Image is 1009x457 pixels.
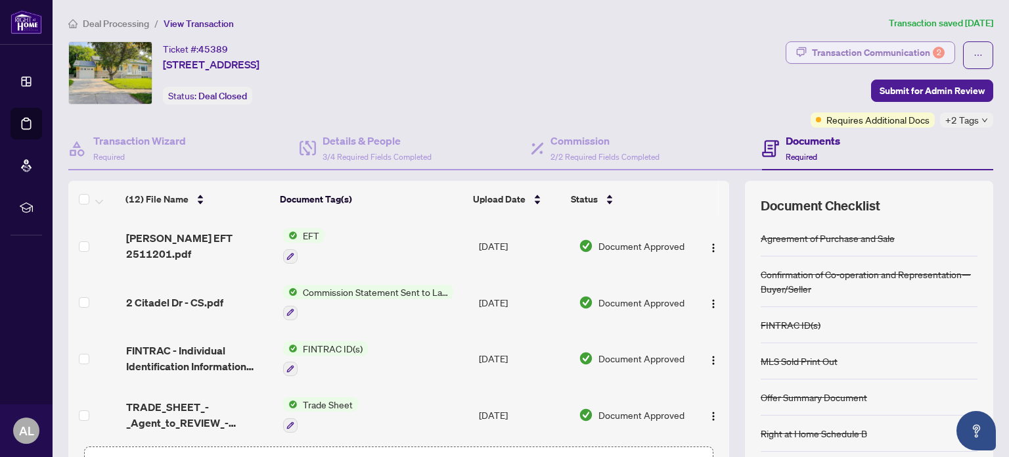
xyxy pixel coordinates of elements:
[761,318,820,332] div: FINTRAC ID(s)
[298,285,453,299] span: Commission Statement Sent to Lawyer
[298,397,358,412] span: Trade Sheet
[812,42,945,63] div: Transaction Communication
[163,57,259,72] span: [STREET_ADDRESS]
[761,390,867,404] div: Offer Summary Document
[164,18,234,30] span: View Transaction
[598,239,684,253] span: Document Approved
[761,267,977,296] div: Confirmation of Co-operation and Representation—Buyer/Seller
[598,295,684,310] span: Document Approved
[198,90,247,102] span: Deal Closed
[786,41,955,64] button: Transaction Communication2
[474,274,573,331] td: [DATE]
[974,51,983,60] span: ellipsis
[550,152,660,162] span: 2/2 Required Fields Completed
[579,408,593,422] img: Document Status
[579,295,593,310] img: Document Status
[198,43,228,55] span: 45389
[283,397,298,412] img: Status Icon
[598,408,684,422] span: Document Approved
[550,133,660,149] h4: Commission
[323,133,432,149] h4: Details & People
[703,235,724,256] button: Logo
[981,117,988,124] span: down
[889,16,993,31] article: Transaction saved [DATE]
[11,10,42,34] img: logo
[786,152,817,162] span: Required
[298,341,368,356] span: FINTRAC ID(s)
[468,181,566,218] th: Upload Date
[880,80,985,101] span: Submit for Admin Review
[126,295,223,310] span: 2 Citadel Dr - CS.pdf
[598,351,684,366] span: Document Approved
[579,239,593,253] img: Document Status
[474,387,573,443] td: [DATE]
[703,348,724,369] button: Logo
[945,112,979,128] span: +2 Tags
[275,181,468,218] th: Document Tag(s)
[283,341,298,356] img: Status Icon
[579,351,593,366] img: Document Status
[956,411,996,450] button: Open asap
[283,397,358,433] button: Status IconTrade Sheet
[68,19,78,28] span: home
[826,112,930,127] span: Requires Additional Docs
[126,399,273,431] span: TRADE_SHEET_-_Agent_to_REVIEW_-_2_Citadel_Dr.pdf
[163,41,228,57] div: Ticket #:
[93,152,125,162] span: Required
[154,16,158,31] li: /
[761,231,895,245] div: Agreement of Purchase and Sale
[708,299,719,309] img: Logo
[761,426,867,441] div: Right at Home Schedule B
[571,192,598,206] span: Status
[69,42,152,104] img: IMG-E12207141_1.jpg
[708,243,719,253] img: Logo
[120,181,275,218] th: (12) File Name
[323,152,432,162] span: 3/4 Required Fields Completed
[474,331,573,387] td: [DATE]
[933,47,945,59] div: 2
[871,80,993,102] button: Submit for Admin Review
[473,192,526,206] span: Upload Date
[126,343,273,374] span: FINTRAC - Individual Identification Information Record.pdf
[283,285,298,299] img: Status Icon
[474,218,573,274] td: [DATE]
[283,285,453,320] button: Status IconCommission Statement Sent to Lawyer
[93,133,186,149] h4: Transaction Wizard
[283,341,368,377] button: Status IconFINTRAC ID(s)
[283,228,325,264] button: Status IconEFT
[786,133,840,149] h4: Documents
[761,354,838,368] div: MLS Sold Print Out
[83,18,149,30] span: Deal Processing
[126,230,273,262] span: [PERSON_NAME] EFT 2511201.pdf
[708,411,719,421] img: Logo
[566,181,685,218] th: Status
[703,404,724,425] button: Logo
[283,228,298,243] img: Status Icon
[703,292,724,313] button: Logo
[298,228,325,243] span: EFT
[19,421,34,440] span: AL
[708,355,719,366] img: Logo
[163,87,252,105] div: Status:
[125,192,189,206] span: (12) File Name
[761,197,880,215] span: Document Checklist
